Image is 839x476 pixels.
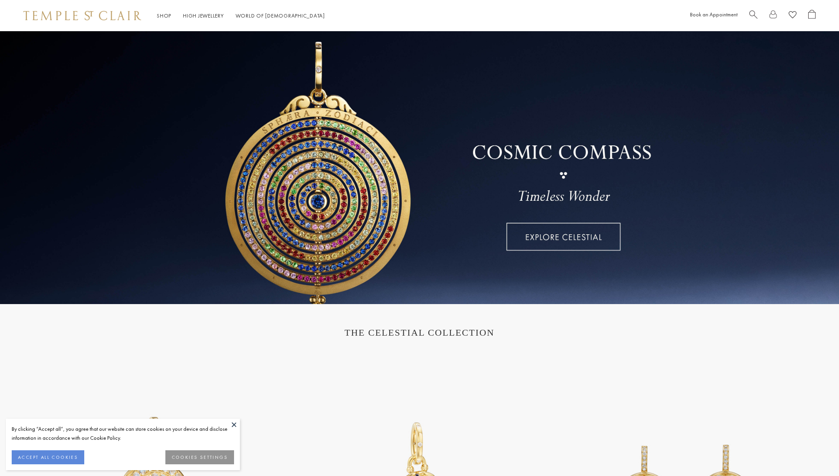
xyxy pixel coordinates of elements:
div: By clicking “Accept all”, you agree that our website can store cookies on your device and disclos... [12,425,234,442]
a: View Wishlist [789,10,796,22]
nav: Main navigation [157,11,325,21]
a: High JewelleryHigh Jewellery [183,12,224,19]
a: ShopShop [157,12,171,19]
a: World of [DEMOGRAPHIC_DATA]World of [DEMOGRAPHIC_DATA] [236,12,325,19]
a: Search [749,10,757,22]
button: COOKIES SETTINGS [165,450,234,464]
h1: THE CELESTIAL COLLECTION [31,327,808,338]
iframe: Gorgias live chat messenger [800,439,831,468]
button: ACCEPT ALL COOKIES [12,450,84,464]
a: Book an Appointment [690,11,738,18]
img: Temple St. Clair [23,11,141,20]
a: Open Shopping Bag [808,10,816,22]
